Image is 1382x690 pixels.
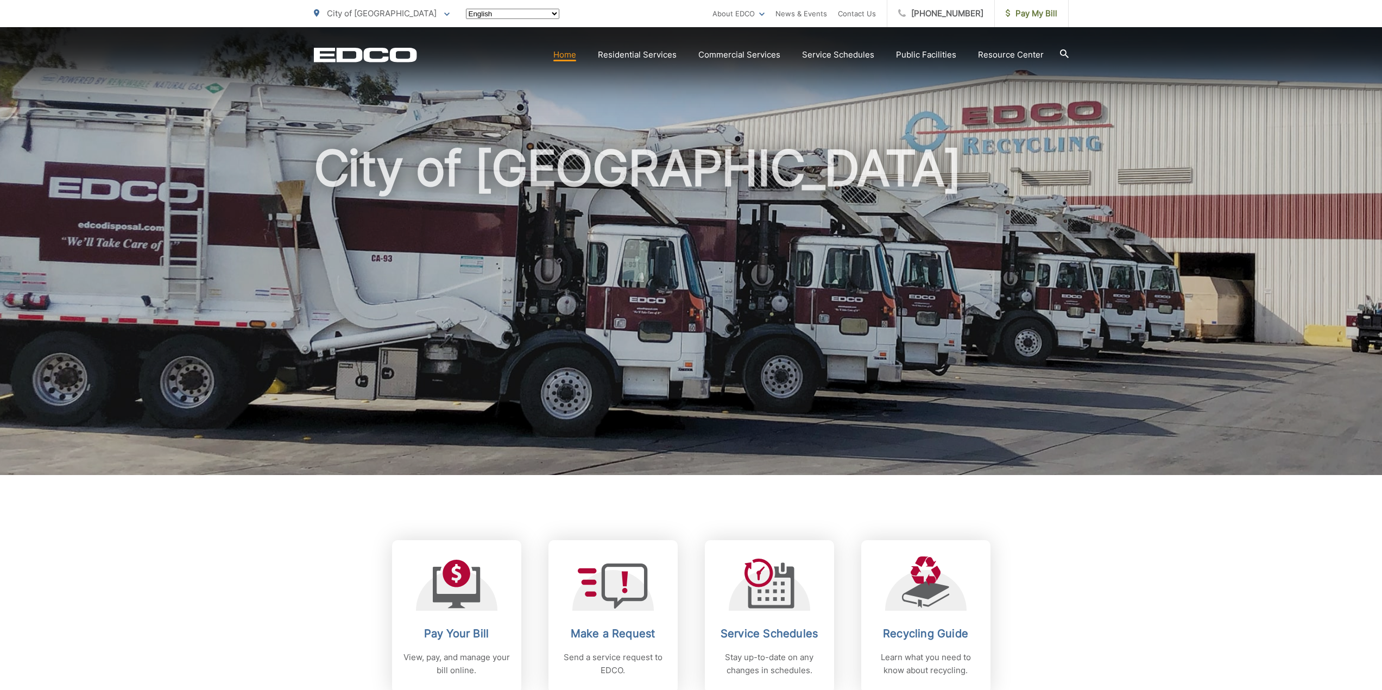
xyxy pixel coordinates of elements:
[314,47,417,62] a: EDCD logo. Return to the homepage.
[978,48,1044,61] a: Resource Center
[698,48,780,61] a: Commercial Services
[872,651,980,677] p: Learn what you need to know about recycling.
[466,9,559,19] select: Select a language
[553,48,576,61] a: Home
[716,627,823,640] h2: Service Schedules
[559,651,667,677] p: Send a service request to EDCO.
[1006,7,1057,20] span: Pay My Bill
[802,48,874,61] a: Service Schedules
[896,48,956,61] a: Public Facilities
[403,627,510,640] h2: Pay Your Bill
[712,7,765,20] a: About EDCO
[838,7,876,20] a: Contact Us
[559,627,667,640] h2: Make a Request
[598,48,677,61] a: Residential Services
[327,8,437,18] span: City of [GEOGRAPHIC_DATA]
[872,627,980,640] h2: Recycling Guide
[775,7,827,20] a: News & Events
[716,651,823,677] p: Stay up-to-date on any changes in schedules.
[403,651,510,677] p: View, pay, and manage your bill online.
[314,141,1069,485] h1: City of [GEOGRAPHIC_DATA]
